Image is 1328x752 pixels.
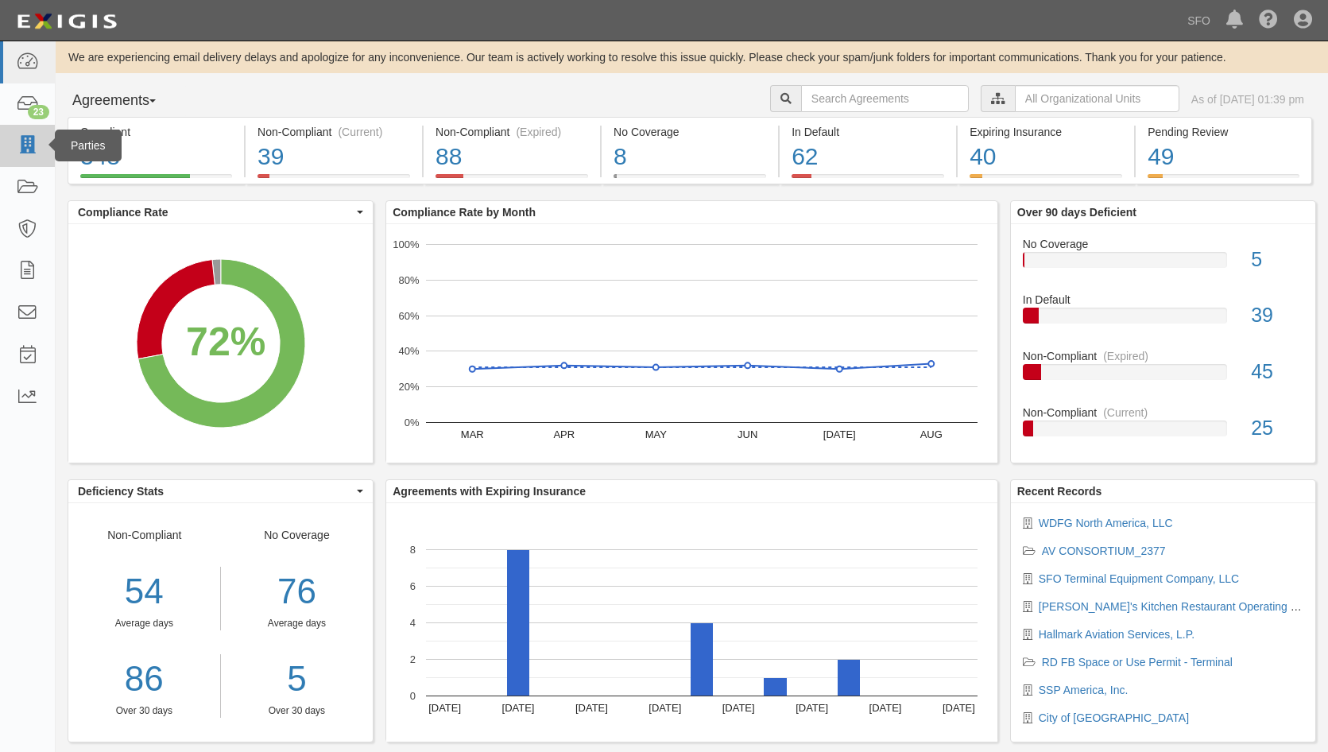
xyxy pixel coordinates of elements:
[410,653,416,665] text: 2
[1103,348,1148,364] div: (Expired)
[221,527,374,718] div: No Coverage
[1015,85,1179,112] input: All Organizational Units
[233,704,362,718] div: Over 30 days
[246,174,422,187] a: Non-Compliant(Current)39
[780,174,956,187] a: In Default62
[1239,246,1315,274] div: 5
[436,140,588,174] div: 88
[78,204,353,220] span: Compliance Rate
[386,224,997,463] svg: A chart.
[436,124,588,140] div: Non-Compliant (Expired)
[1179,5,1218,37] a: SFO
[575,702,608,714] text: [DATE]
[1191,91,1304,107] div: As of [DATE] 01:39 pm
[614,124,766,140] div: No Coverage
[386,503,997,742] svg: A chart.
[28,105,49,119] div: 23
[393,238,420,250] text: 100%
[68,704,220,718] div: Over 30 days
[428,702,461,714] text: [DATE]
[649,702,682,714] text: [DATE]
[792,124,944,140] div: In Default
[393,485,586,498] b: Agreements with Expiring Insurance
[80,124,232,140] div: Compliant
[1136,174,1312,187] a: Pending Review49
[1039,572,1239,585] a: SFO Terminal Equipment Company, LLC
[1011,348,1315,364] div: Non-Compliant
[554,428,575,440] text: APR
[68,201,373,223] button: Compliance Rate
[68,174,244,187] a: Compliant348
[869,702,902,714] text: [DATE]
[12,7,122,36] img: logo-5460c22ac91f19d4615b14bd174203de0afe785f0fc80cf4dbbc73dc1793850b.png
[1023,236,1303,293] a: No Coverage5
[461,428,484,440] text: MAR
[1039,711,1189,724] a: City of [GEOGRAPHIC_DATA]
[645,428,668,440] text: MAY
[958,174,1134,187] a: Expiring Insurance40
[823,428,856,440] text: [DATE]
[1103,405,1148,421] div: (Current)
[502,702,535,714] text: [DATE]
[1239,358,1315,386] div: 45
[1042,656,1233,669] a: RD FB Space or Use Permit - Terminal
[920,428,943,440] text: AUG
[410,617,416,629] text: 4
[1259,11,1278,30] i: Help Center - Complianz
[943,702,975,714] text: [DATE]
[68,617,220,630] div: Average days
[338,124,382,140] div: (Current)
[68,567,220,617] div: 54
[1239,301,1315,330] div: 39
[1023,292,1303,348] a: In Default39
[1148,124,1299,140] div: Pending Review
[801,85,969,112] input: Search Agreements
[614,140,766,174] div: 8
[68,654,220,704] a: 86
[796,702,828,714] text: [DATE]
[405,417,420,428] text: 0%
[55,130,122,161] div: Parties
[233,654,362,704] div: 5
[1011,292,1315,308] div: In Default
[792,140,944,174] div: 62
[56,49,1328,65] div: We are experiencing email delivery delays and apologize for any inconvenience. Our team is active...
[1011,405,1315,421] div: Non-Compliant
[233,617,362,630] div: Average days
[516,124,561,140] div: (Expired)
[257,140,410,174] div: 39
[1039,517,1173,529] a: WDFG North America, LLC
[970,124,1122,140] div: Expiring Insurance
[1023,348,1303,405] a: Non-Compliant(Expired)45
[399,309,420,321] text: 60%
[80,140,232,174] div: 348
[1023,405,1303,449] a: Non-Compliant(Current)25
[257,124,410,140] div: Non-Compliant (Current)
[738,428,757,440] text: JUN
[970,140,1122,174] div: 40
[1011,236,1315,252] div: No Coverage
[1148,140,1299,174] div: 49
[1239,414,1315,443] div: 25
[186,314,265,371] div: 72%
[68,85,187,117] button: Agreements
[68,480,373,502] button: Deficiency Stats
[722,702,755,714] text: [DATE]
[1017,206,1136,219] b: Over 90 days Deficient
[399,345,420,357] text: 40%
[68,224,373,463] svg: A chart.
[1039,684,1129,696] a: SSP America, Inc.
[68,527,221,718] div: Non-Compliant
[410,544,416,556] text: 8
[399,274,420,286] text: 80%
[602,174,778,187] a: No Coverage8
[410,580,416,592] text: 6
[399,381,420,393] text: 20%
[393,206,536,219] b: Compliance Rate by Month
[1017,485,1102,498] b: Recent Records
[78,483,353,499] span: Deficiency Stats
